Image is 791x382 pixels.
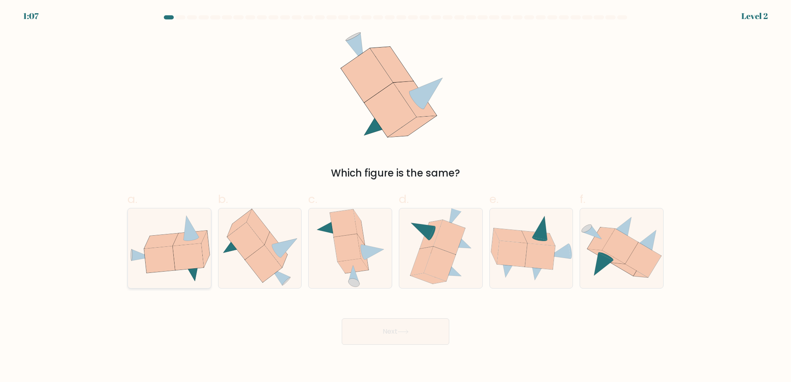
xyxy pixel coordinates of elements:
[399,191,409,207] span: d.
[741,10,768,22] div: Level 2
[489,191,499,207] span: e.
[580,191,585,207] span: f.
[308,191,317,207] span: c.
[218,191,228,207] span: b.
[342,318,449,345] button: Next
[23,10,38,22] div: 1:07
[132,166,659,181] div: Which figure is the same?
[127,191,137,207] span: a.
